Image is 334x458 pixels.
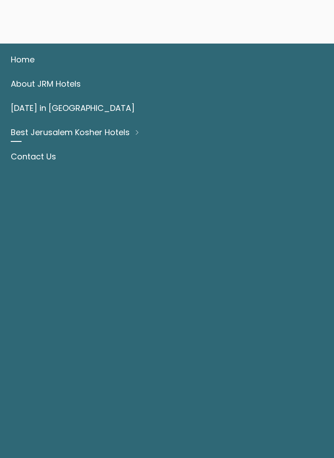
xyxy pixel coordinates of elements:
a: Home [11,54,323,66]
a: Contact Us [11,151,323,163]
a: [DATE] in [GEOGRAPHIC_DATA] [11,102,323,114]
button: Best Jerusalem Kosher Hotels [11,127,141,138]
span: Best Jerusalem Kosher Hotels [11,127,130,138]
a: About JRM Hotels [11,78,323,90]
